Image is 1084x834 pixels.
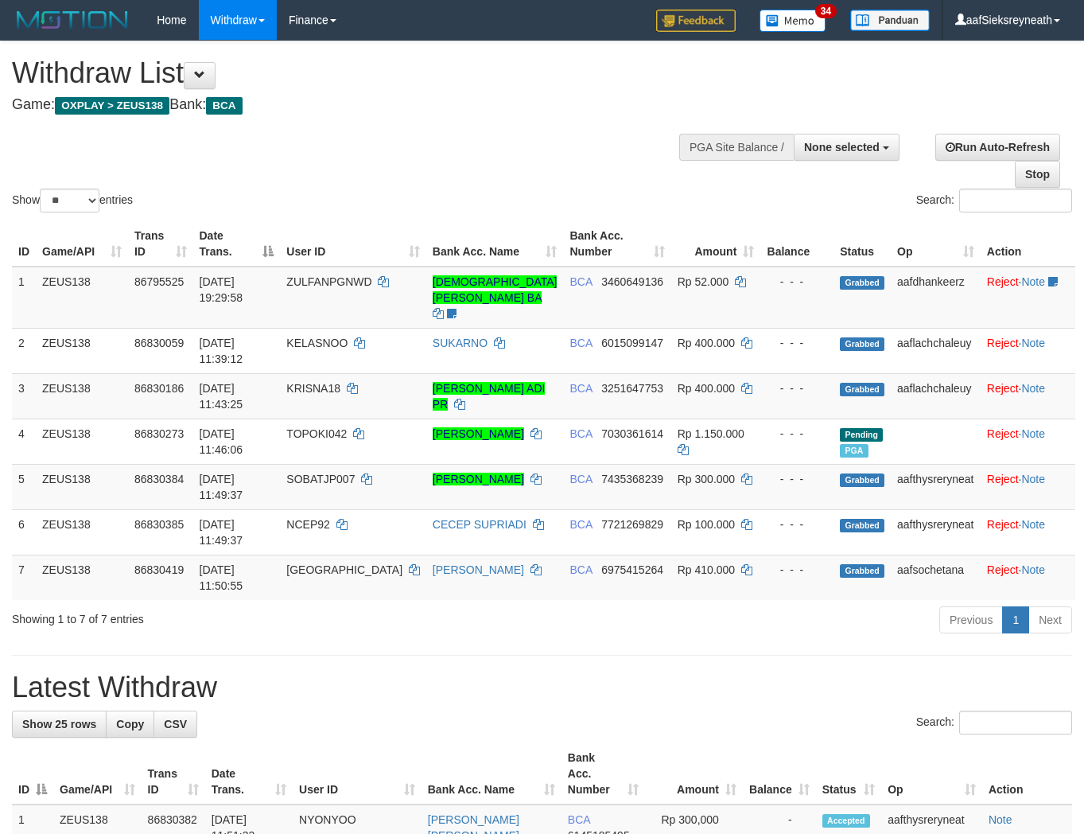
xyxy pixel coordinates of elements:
[840,564,884,578] span: Grabbed
[678,427,744,440] span: Rp 1.150.000
[840,383,884,396] span: Grabbed
[1021,275,1045,288] a: Note
[678,337,735,349] span: Rp 400.000
[12,97,707,113] h4: Game: Bank:
[678,382,735,395] span: Rp 400.000
[850,10,930,31] img: panduan.png
[804,141,880,154] span: None selected
[12,189,133,212] label: Show entries
[767,471,827,487] div: - - -
[891,267,981,329] td: aafdhankeerz
[205,743,293,805] th: Date Trans.: activate to sort column ascending
[987,473,1019,485] a: Reject
[568,813,590,826] span: BCA
[678,518,735,531] span: Rp 100.000
[12,464,36,509] td: 5
[36,419,128,464] td: ZEUS138
[134,427,184,440] span: 86830273
[891,373,981,419] td: aaflachchaleuy
[1021,473,1045,485] a: Note
[36,555,128,600] td: ZEUS138
[433,427,524,440] a: [PERSON_NAME]
[36,221,128,267] th: Game/API: activate to sort column ascending
[142,743,205,805] th: Trans ID: activate to sort column ascending
[569,427,592,440] span: BCA
[286,382,340,395] span: KRISNA18
[569,275,592,288] span: BCA
[987,518,1019,531] a: Reject
[12,221,36,267] th: ID
[760,221,833,267] th: Balance
[12,8,133,32] img: MOTION_logo.png
[987,427,1019,440] a: Reject
[645,743,743,805] th: Amount: activate to sort column ascending
[116,718,144,731] span: Copy
[193,221,281,267] th: Date Trans.: activate to sort column descending
[678,275,729,288] span: Rp 52.000
[153,711,197,738] a: CSV
[981,328,1075,373] td: ·
[293,743,422,805] th: User ID: activate to sort column ascending
[200,518,243,547] span: [DATE] 11:49:37
[767,516,827,532] div: - - -
[200,275,243,304] span: [DATE] 19:29:58
[12,267,36,329] td: 1
[1021,427,1045,440] a: Note
[134,382,184,395] span: 86830186
[12,509,36,555] td: 6
[891,328,981,373] td: aaflachchaleuy
[679,134,794,161] div: PGA Site Balance /
[601,518,663,531] span: Copy 7721269829 to clipboard
[601,382,663,395] span: Copy 3251647753 to clipboard
[12,419,36,464] td: 4
[561,743,645,805] th: Bank Acc. Number: activate to sort column ascending
[200,427,243,456] span: [DATE] 11:46:06
[206,97,242,115] span: BCA
[40,189,99,212] select: Showentries
[1015,161,1060,188] a: Stop
[12,57,707,89] h1: Withdraw List
[891,555,981,600] td: aafsochetana
[134,563,184,576] span: 86830419
[601,473,663,485] span: Copy 7435368239 to clipboard
[12,605,440,627] div: Showing 1 to 7 of 7 entries
[1021,563,1045,576] a: Note
[286,427,347,440] span: TOPOKI042
[981,373,1075,419] td: ·
[833,221,891,267] th: Status
[601,563,663,576] span: Copy 6975415264 to clipboard
[816,743,881,805] th: Status: activate to sort column ascending
[987,275,1019,288] a: Reject
[134,275,184,288] span: 86795525
[881,743,982,805] th: Op: activate to sort column ascending
[200,563,243,592] span: [DATE] 11:50:55
[1021,382,1045,395] a: Note
[982,743,1072,805] th: Action
[36,464,128,509] td: ZEUS138
[36,328,128,373] td: ZEUS138
[12,555,36,600] td: 7
[36,509,128,555] td: ZEUS138
[678,563,735,576] span: Rp 410.000
[128,221,193,267] th: Trans ID: activate to sort column ascending
[656,10,736,32] img: Feedback.jpg
[12,672,1072,703] h1: Latest Withdraw
[426,221,564,267] th: Bank Acc. Name: activate to sort column ascending
[200,337,243,365] span: [DATE] 11:39:12
[678,473,735,485] span: Rp 300.000
[36,373,128,419] td: ZEUS138
[601,337,663,349] span: Copy 6015099147 to clipboard
[891,221,981,267] th: Op: activate to sort column ascending
[134,473,184,485] span: 86830384
[815,4,837,18] span: 34
[433,563,524,576] a: [PERSON_NAME]
[280,221,426,267] th: User ID: activate to sort column ascending
[569,563,592,576] span: BCA
[12,373,36,419] td: 3
[106,711,154,738] a: Copy
[433,337,488,349] a: SUKARNO
[12,711,107,738] a: Show 25 rows
[422,743,561,805] th: Bank Acc. Name: activate to sort column ascending
[200,382,243,411] span: [DATE] 11:43:25
[767,335,827,351] div: - - -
